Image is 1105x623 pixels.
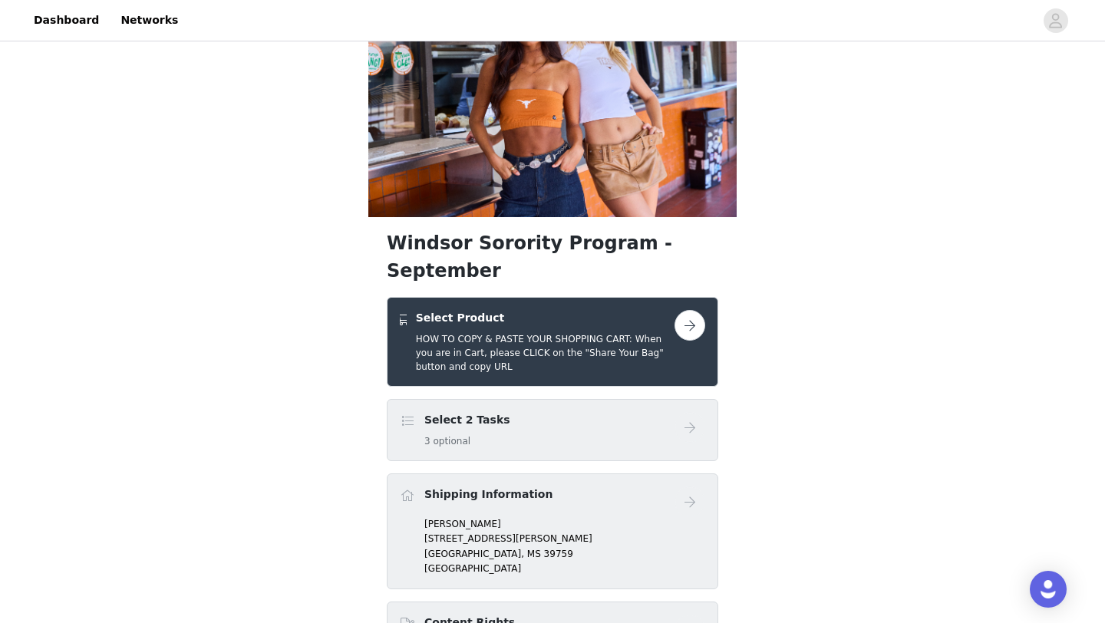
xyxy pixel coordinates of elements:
[424,486,552,503] h4: Shipping Information
[424,412,510,428] h4: Select 2 Tasks
[527,549,541,559] span: MS
[424,562,705,575] p: [GEOGRAPHIC_DATA]
[416,332,675,374] h5: HOW TO COPY & PASTE YOUR SHOPPING CART: When you are in Cart, please CLICK on the "Share Your Bag...
[424,517,705,531] p: [PERSON_NAME]
[1048,8,1063,33] div: avatar
[416,310,675,326] h4: Select Product
[111,3,187,38] a: Networks
[424,434,510,448] h5: 3 optional
[544,549,573,559] span: 39759
[424,532,705,546] p: [STREET_ADDRESS][PERSON_NAME]
[387,399,718,461] div: Select 2 Tasks
[25,3,108,38] a: Dashboard
[387,297,718,387] div: Select Product
[424,549,524,559] span: [GEOGRAPHIC_DATA],
[1030,571,1067,608] div: Open Intercom Messenger
[387,473,718,589] div: Shipping Information
[387,229,718,285] h1: Windsor Sorority Program - September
